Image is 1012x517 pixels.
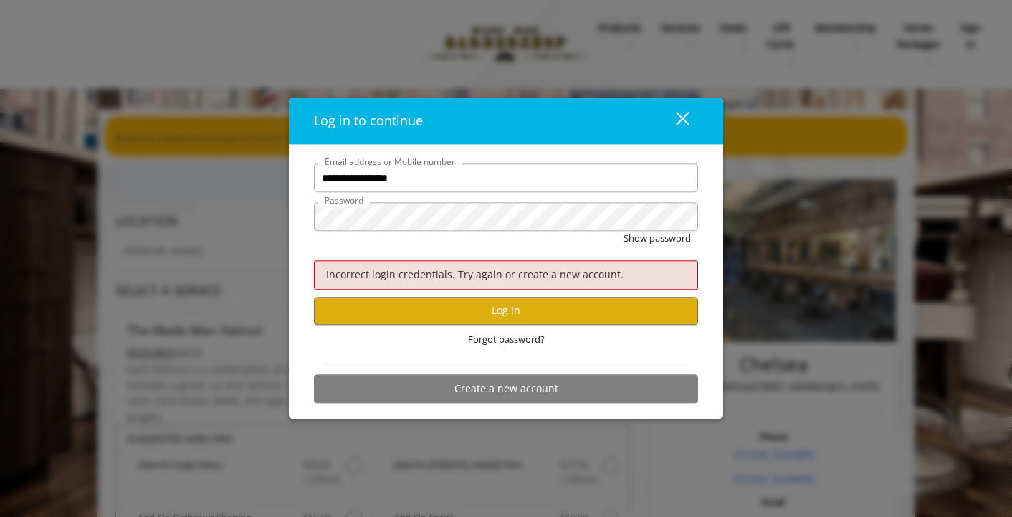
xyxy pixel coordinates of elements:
[624,232,691,247] button: Show password
[314,375,698,403] button: Create a new account
[318,194,371,208] label: Password
[318,156,462,169] label: Email address or Mobile number
[314,203,698,232] input: Password
[314,113,423,130] span: Log in to continue
[326,267,624,281] span: Incorrect login credentials. Try again or create a new account.
[468,332,545,347] span: Forgot password?
[659,110,688,132] div: close dialog
[314,297,698,325] button: Log in
[649,107,698,136] button: close dialog
[314,164,698,193] input: Email address or Mobile number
